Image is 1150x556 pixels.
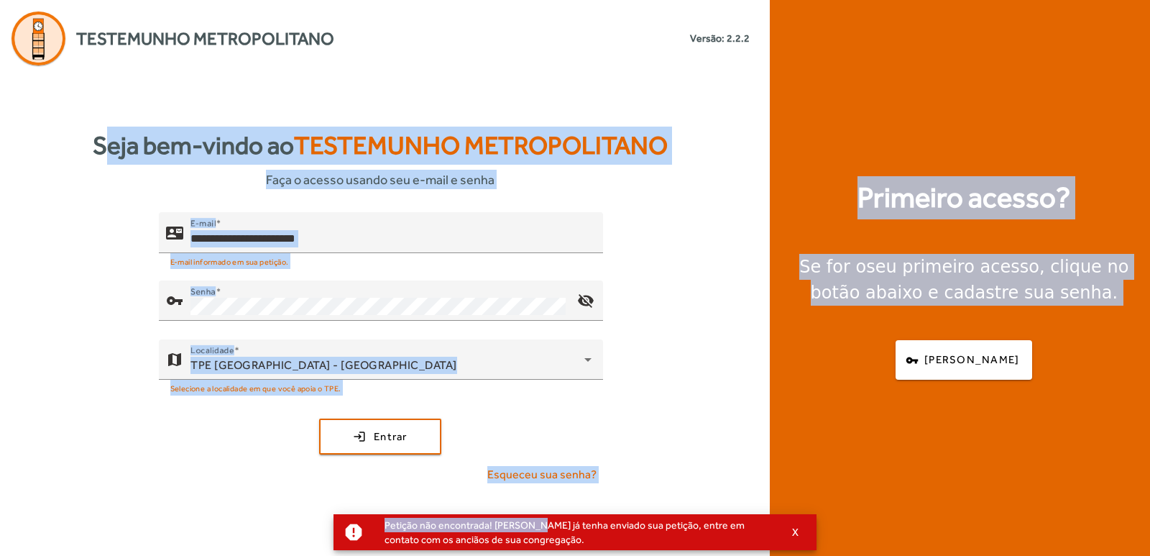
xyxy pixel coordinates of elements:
[343,521,364,543] mat-icon: report
[787,254,1141,306] div: Se for o , clique no botão abaixo e cadastre sua senha.
[374,429,408,445] span: Entrar
[266,170,494,189] span: Faça o acesso usando seu e-mail e senha
[294,131,668,160] span: Testemunho Metropolitano
[924,352,1019,368] span: [PERSON_NAME]
[93,127,668,165] strong: Seja bem-vindo ao
[792,526,799,539] span: X
[76,26,334,52] span: Testemunho Metropolitano
[190,218,216,228] mat-label: E-mail
[866,257,1039,277] strong: seu primeiro acesso
[896,340,1032,380] button: [PERSON_NAME]
[190,345,234,355] mat-label: Localidade
[690,31,750,46] small: Versão: 2.2.2
[166,292,183,309] mat-icon: vpn_key
[568,283,602,318] mat-icon: visibility_off
[373,515,778,550] div: Petição não encontrada! [PERSON_NAME] já tenha enviado sua petição, entre em contato com os anciã...
[190,358,457,372] span: TPE [GEOGRAPHIC_DATA] - [GEOGRAPHIC_DATA]
[857,176,1070,219] strong: Primeiro acesso?
[319,419,441,455] button: Entrar
[487,466,597,483] span: Esqueceu sua senha?
[166,351,183,368] mat-icon: map
[170,253,289,269] mat-hint: E-mail informado em sua petição.
[170,380,341,396] mat-hint: Selecione a localidade em que você apoia o TPE.
[190,286,216,296] mat-label: Senha
[11,12,65,65] img: Logo Agenda
[778,526,814,539] button: X
[166,224,183,242] mat-icon: contact_mail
